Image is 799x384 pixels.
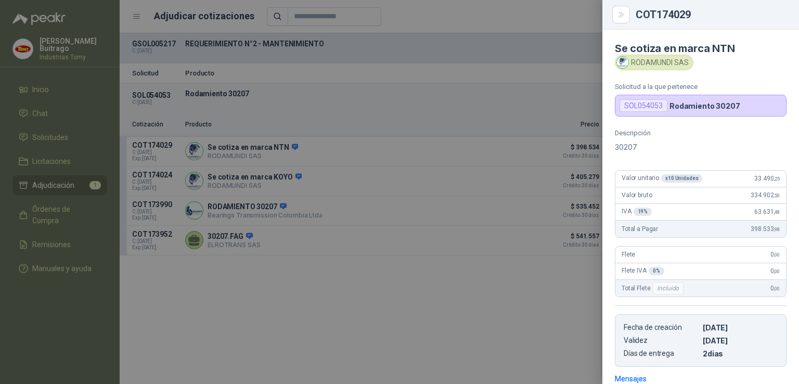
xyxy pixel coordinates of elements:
p: Descripción [615,129,787,137]
span: 334.902 [751,191,780,199]
p: 30207 [615,141,787,153]
span: Valor unitario [622,174,702,183]
span: IVA [622,208,652,216]
img: Company Logo [617,57,628,68]
span: ,48 [774,209,780,215]
span: ,00 [774,286,780,291]
div: x 10 Unidades [661,174,702,183]
button: Close [615,8,627,21]
span: Total a Pagar [622,225,658,233]
p: 2 dias [703,349,778,358]
h4: Se cotiza en marca NTN [615,42,787,55]
p: Solicitud a la que pertenece [615,83,787,91]
div: Incluido [652,282,684,295]
span: Total Flete [622,282,686,295]
div: 0 % [649,267,664,275]
span: ,98 [774,226,780,232]
p: [DATE] [703,336,778,345]
span: ,00 [774,252,780,258]
p: Validez [624,336,699,345]
span: ,25 [774,176,780,182]
div: RODAMUNDI SAS [615,55,693,70]
span: 0 [770,267,780,275]
p: Fecha de creación [624,323,699,332]
p: Rodamiento 30207 [669,101,740,110]
div: COT174029 [636,9,787,20]
div: SOL054053 [620,99,667,112]
div: 19 % [634,208,652,216]
span: 0 [770,251,780,258]
p: Días de entrega [624,349,699,358]
span: 63.631 [754,208,780,215]
span: 33.490 [754,175,780,182]
span: 0 [770,285,780,292]
span: ,50 [774,193,780,198]
span: Valor bruto [622,191,652,199]
p: [DATE] [703,323,778,332]
span: Flete IVA [622,267,664,275]
span: Flete [622,251,635,258]
span: ,00 [774,268,780,274]
span: 398.533 [751,225,780,233]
